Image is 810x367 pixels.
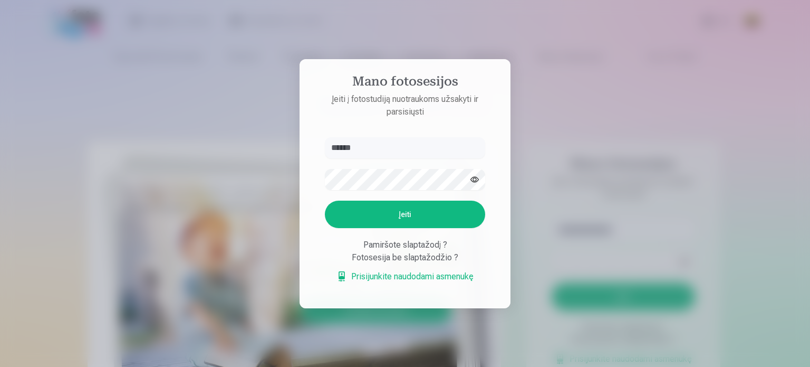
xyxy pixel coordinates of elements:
[314,74,496,93] h4: Mano fotosesijos
[314,93,496,118] p: Įeiti į fotostudiją nuotraukoms užsakyti ir parsisiųsti
[325,201,485,228] button: Įeiti
[336,270,474,283] a: Prisijunkite naudodami asmenukę
[325,239,485,251] div: Pamiršote slaptažodį ?
[325,251,485,264] div: Fotosesija be slaptažodžio ?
